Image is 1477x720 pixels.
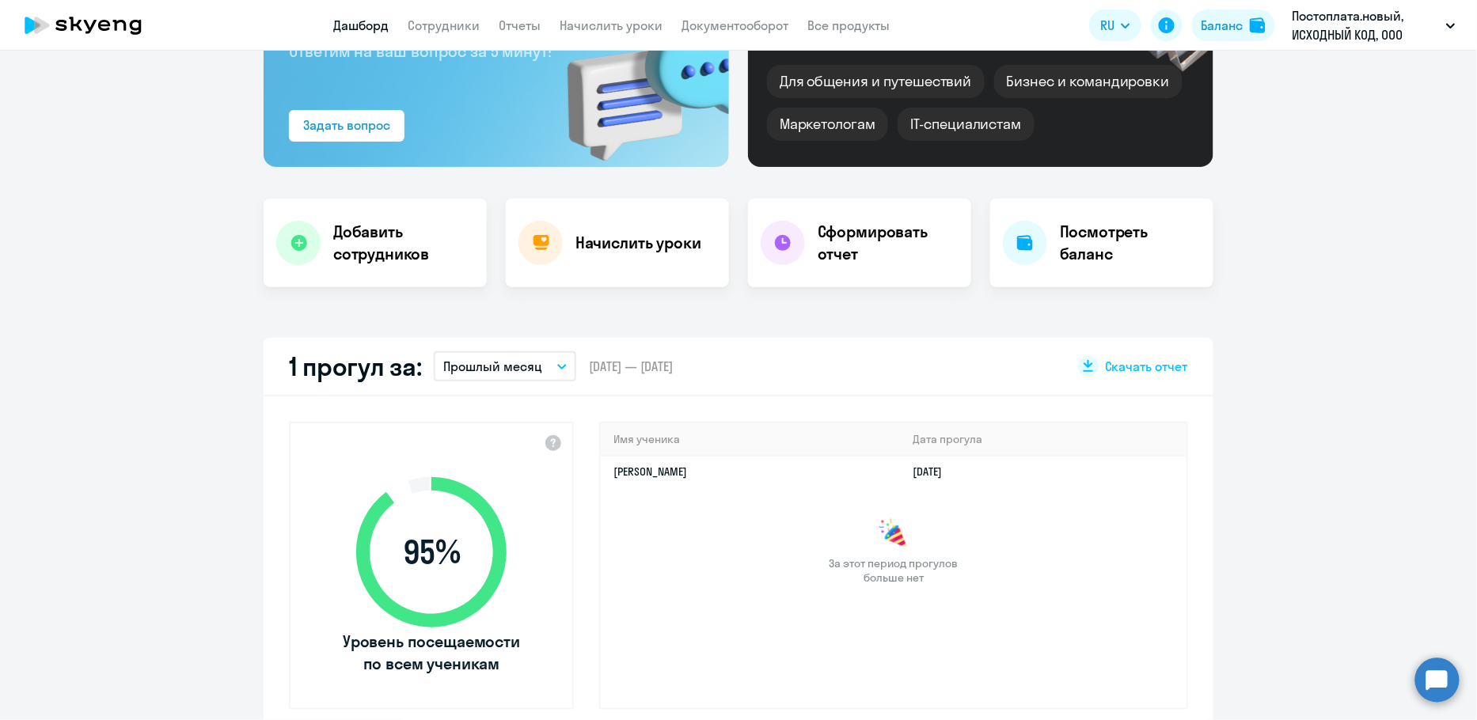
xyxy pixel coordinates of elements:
span: За этот период прогулов больше нет [827,556,960,585]
img: congrats [878,518,909,550]
a: Документооборот [682,17,788,33]
button: Постоплата.новый, ИСХОДНЫЙ КОД, ООО [1285,6,1464,44]
th: Имя ученика [601,423,901,456]
a: Дашборд [333,17,389,33]
a: Сотрудники [408,17,480,33]
h4: Сформировать отчет [818,221,959,265]
h2: 1 прогул за: [289,351,421,382]
a: Отчеты [499,17,541,33]
div: Баланс [1202,16,1243,35]
button: Балансbalance [1192,9,1275,41]
a: [PERSON_NAME] [613,464,687,479]
span: Уровень посещаемости по всем ученикам [340,631,522,675]
h4: Посмотреть баланс [1060,221,1201,265]
span: RU [1100,16,1114,35]
img: balance [1250,17,1266,33]
span: [DATE] — [DATE] [589,358,673,375]
div: Бизнес и командировки [994,65,1183,98]
div: Для общения и путешествий [767,65,985,98]
button: Прошлый месяц [434,351,576,381]
a: Начислить уроки [560,17,663,33]
a: Все продукты [807,17,890,33]
button: RU [1089,9,1141,41]
div: Маркетологам [767,108,888,141]
p: Постоплата.новый, ИСХОДНЫЙ КОД, ООО [1293,6,1440,44]
span: 95 % [340,533,522,571]
a: [DATE] [913,464,955,479]
div: Задать вопрос [303,116,390,135]
div: IT-специалистам [898,108,1034,141]
span: Скачать отчет [1105,358,1188,375]
p: Прошлый месяц [443,357,542,376]
button: Задать вопрос [289,110,404,142]
h4: Добавить сотрудников [333,221,474,265]
th: Дата прогула [901,423,1187,456]
h4: Начислить уроки [575,232,701,254]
